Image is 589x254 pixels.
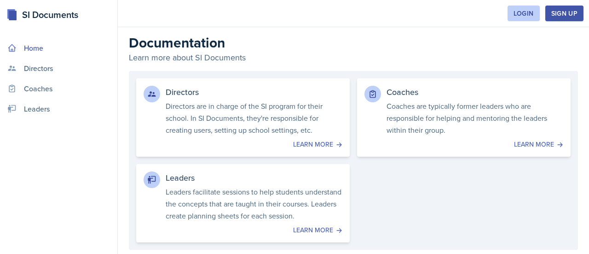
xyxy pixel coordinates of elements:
[545,6,583,21] button: Sign Up
[551,10,577,17] div: Sign Up
[136,78,350,157] a: Directors Directors are in charge of the SI program for their school. In SI Documents, they're re...
[514,10,534,17] div: Login
[166,186,342,222] p: Leaders facilitate sessions to help students understand the concepts that are taught in their cou...
[364,140,563,149] div: Learn more
[166,100,342,136] p: Directors are in charge of the SI program for their school. In SI Documents, they're responsible ...
[4,100,114,118] a: Leaders
[144,225,342,235] div: Learn more
[129,51,578,64] p: Learn more about SI Documents
[129,35,578,51] h2: Documentation
[4,79,114,98] a: Coaches
[144,140,342,149] div: Learn more
[508,6,540,21] button: Login
[166,171,342,184] div: Leaders
[357,78,571,157] a: Coaches Coaches are typically former leaders who are responsible for helping and mentoring the le...
[387,86,563,98] div: Coaches
[4,59,114,77] a: Directors
[166,86,342,98] div: Directors
[387,100,563,136] p: Coaches are typically former leaders who are responsible for helping and mentoring the leaders wi...
[136,164,350,242] a: Leaders Leaders facilitate sessions to help students understand the concepts that are taught in t...
[4,39,114,57] a: Home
